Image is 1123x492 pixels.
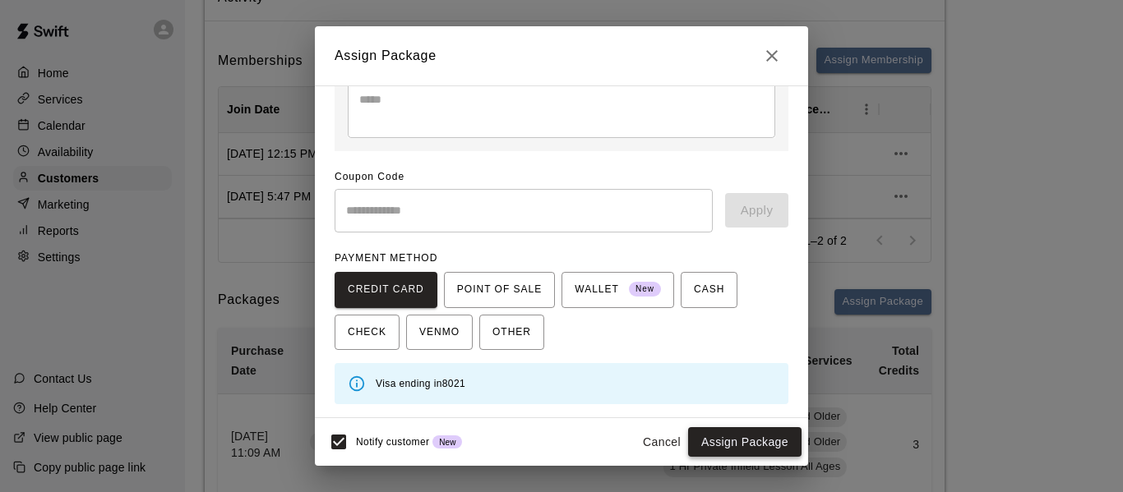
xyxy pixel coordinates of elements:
button: CREDIT CARD [335,272,437,308]
button: WALLET New [561,272,674,308]
button: Assign Package [688,427,802,458]
span: WALLET [575,277,661,303]
span: OTHER [492,320,531,346]
span: VENMO [419,320,460,346]
button: POINT OF SALE [444,272,555,308]
span: New [432,438,462,447]
span: Coupon Code [335,164,788,191]
button: Cancel [635,427,688,458]
span: CREDIT CARD [348,277,424,303]
span: Notify customer [356,436,429,448]
span: CHECK [348,320,386,346]
button: Close [756,39,788,72]
h2: Assign Package [315,26,808,85]
span: PAYMENT METHOD [335,252,437,264]
span: Visa ending in 8021 [376,378,465,389]
button: CASH [681,272,737,308]
button: CHECK [335,315,400,351]
span: CASH [694,277,724,303]
span: New [629,278,661,301]
button: VENMO [406,315,473,351]
span: POINT OF SALE [457,277,542,303]
button: OTHER [479,315,544,351]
